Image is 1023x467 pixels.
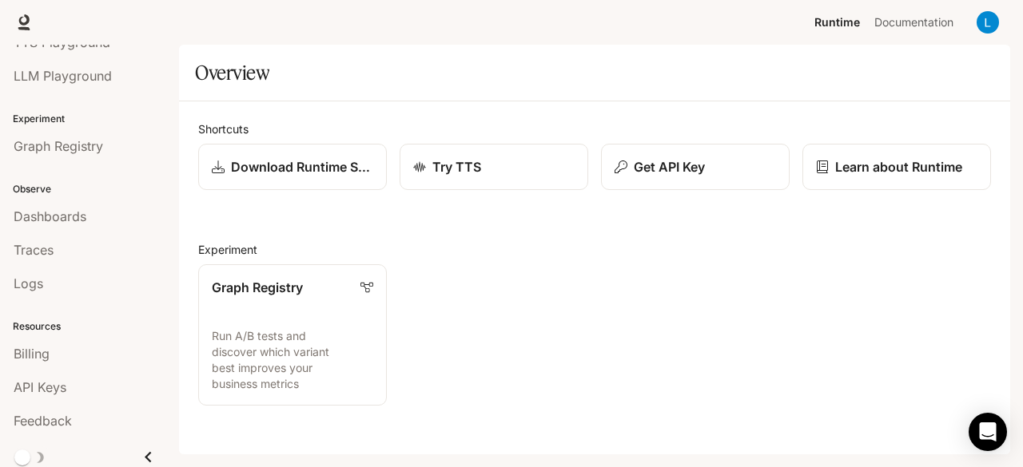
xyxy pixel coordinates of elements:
[868,6,965,38] a: Documentation
[432,157,481,176] p: Try TTS
[874,13,953,33] span: Documentation
[212,278,303,297] p: Graph Registry
[231,157,373,176] p: Download Runtime SDK
[198,121,991,137] h2: Shortcuts
[969,413,1007,451] div: Open Intercom Messenger
[195,57,269,89] h1: Overview
[198,144,387,190] a: Download Runtime SDK
[977,11,999,34] img: User avatar
[802,144,991,190] a: Learn about Runtime
[212,328,373,392] p: Run A/B tests and discover which variant best improves your business metrics
[808,6,866,38] a: Runtime
[835,157,962,176] p: Learn about Runtime
[198,264,387,406] a: Graph RegistryRun A/B tests and discover which variant best improves your business metrics
[198,241,991,258] h2: Experiment
[400,144,588,190] a: Try TTS
[972,6,1004,38] button: User avatar
[814,13,860,33] span: Runtime
[601,144,790,190] button: Get API Key
[634,157,705,176] p: Get API Key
